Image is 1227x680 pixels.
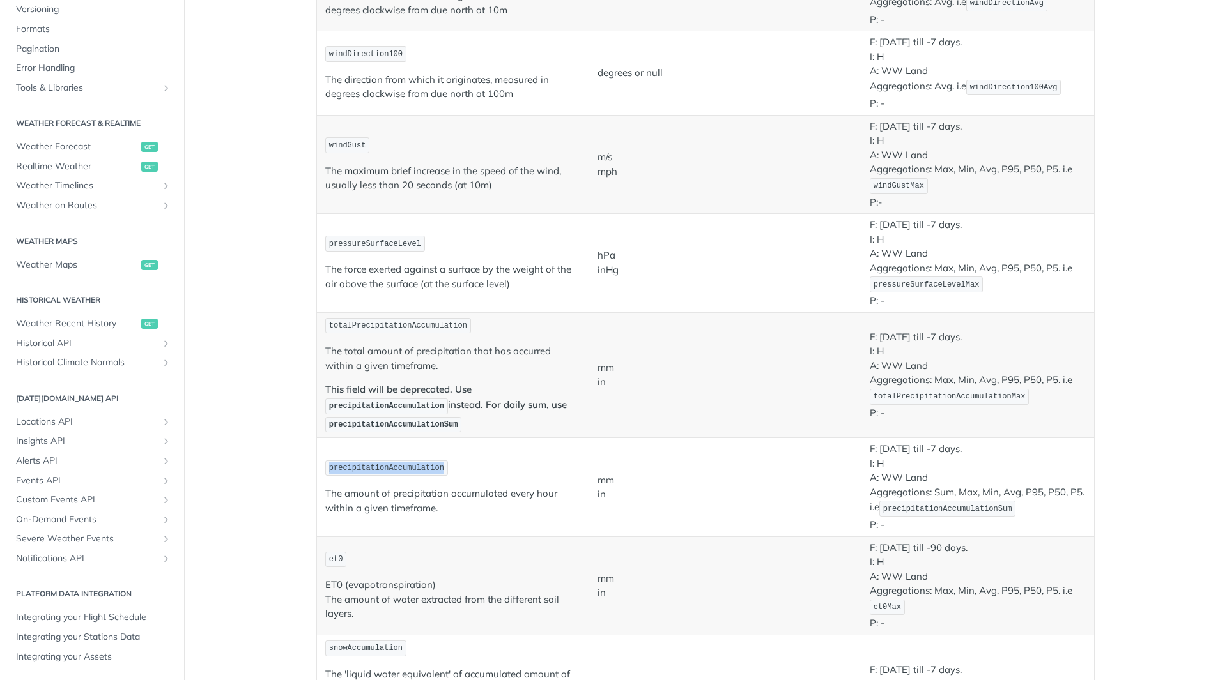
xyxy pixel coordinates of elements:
span: windGustMax [874,181,924,190]
p: F: [DATE] till -7 days. I: H A: WW Land Aggregations: Sum, Max, Min, Avg, P95, P50, P5. i.e P: - [870,442,1086,532]
a: Weather Forecastget [10,137,174,156]
p: The maximum brief increase in the speed of the wind, usually less than 20 seconds (at 10m) [325,164,580,193]
a: Events APIShow subpages for Events API [10,471,174,490]
button: Show subpages for Tools & Libraries [161,83,171,93]
button: Show subpages for Locations API [161,417,171,427]
button: Show subpages for Severe Weather Events [161,534,171,544]
p: mm in [598,571,853,600]
a: Integrating your Assets [10,647,174,667]
span: precipitationAccumulation [329,464,444,472]
button: Show subpages for On-Demand Events [161,515,171,525]
span: Versioning [16,3,171,16]
a: Notifications APIShow subpages for Notifications API [10,549,174,568]
button: Show subpages for Alerts API [161,456,171,466]
p: The amount of precipitation accumulated every hour within a given timeframe. [325,487,580,515]
h2: Historical Weather [10,294,174,306]
button: Show subpages for Notifications API [161,554,171,564]
span: Pagination [16,43,171,56]
span: Severe Weather Events [16,533,158,545]
span: Locations API [16,416,158,428]
span: Historical API [16,337,158,350]
button: Show subpages for Custom Events API [161,495,171,505]
a: On-Demand EventsShow subpages for On-Demand Events [10,510,174,529]
p: hPa inHg [598,248,853,277]
span: Weather Forecast [16,140,138,153]
a: Severe Weather EventsShow subpages for Severe Weather Events [10,529,174,548]
p: The direction from which it originates, measured in degrees clockwise from due north at 100m [325,73,580,102]
span: windDirection100 [329,50,403,59]
span: Integrating your Stations Data [16,631,171,644]
a: Integrating your Stations Data [10,628,174,647]
button: Show subpages for Weather Timelines [161,181,171,191]
h2: Platform DATA integration [10,588,174,600]
span: Custom Events API [16,494,158,506]
a: Weather on RoutesShow subpages for Weather on Routes [10,196,174,215]
a: Tools & LibrariesShow subpages for Tools & Libraries [10,79,174,98]
p: F: [DATE] till -7 days. I: H A: WW Land Aggregations: Max, Min, Avg, P95, P50, P5. i.e P: - [870,218,1086,308]
span: snowAccumulation [329,644,403,653]
span: Weather Maps [16,259,138,271]
p: mm in [598,361,853,389]
span: On-Demand Events [16,513,158,526]
span: Tools & Libraries [16,82,158,94]
h2: [DATE][DOMAIN_NAME] API [10,393,174,404]
span: Formats [16,23,171,36]
span: get [141,319,158,329]
span: et0Max [874,603,901,612]
span: precipitationAccumulationSum [329,420,458,429]
h2: Weather Maps [10,236,174,247]
span: totalPrecipitationAccumulationMax [874,392,1026,401]
p: mm in [598,473,853,502]
span: windGust [329,141,366,150]
a: Integrating your Flight Schedule [10,608,174,627]
span: Integrating your Flight Schedule [16,611,171,624]
button: Show subpages for Events API [161,476,171,486]
span: totalPrecipitationAccumulation [329,321,467,330]
span: Weather Timelines [16,179,158,192]
a: Alerts APIShow subpages for Alerts API [10,451,174,471]
a: Weather Recent Historyget [10,314,174,333]
a: Pagination [10,40,174,59]
button: Show subpages for Weather on Routes [161,200,171,211]
span: Realtime Weather [16,160,138,173]
span: pressureSurfaceLevel [329,239,421,248]
a: Locations APIShow subpages for Locations API [10,412,174,432]
button: Show subpages for Historical Climate Normals [161,358,171,368]
span: Error Handling [16,62,171,75]
a: Weather Mapsget [10,255,174,275]
span: Integrating your Assets [16,651,171,663]
p: F: [DATE] till -7 days. I: H A: WW Land Aggregations: Avg. i.e P: - [870,35,1086,111]
span: Historical Climate Normals [16,356,158,369]
span: Events API [16,474,158,487]
span: get [141,260,158,270]
a: Historical Climate NormalsShow subpages for Historical Climate Normals [10,353,174,372]
button: Show subpages for Insights API [161,436,171,446]
a: Insights APIShow subpages for Insights API [10,432,174,451]
strong: This field will be deprecated. Use instead. For daily sum, use [325,383,567,429]
span: Notifications API [16,552,158,565]
span: Insights API [16,435,158,448]
span: precipitationAccumulationSum [883,504,1012,513]
span: et0 [329,555,343,564]
span: Alerts API [16,455,158,467]
p: The force exerted against a surface by the weight of the air above the surface (at the surface le... [325,262,580,291]
h2: Weather Forecast & realtime [10,117,174,129]
p: m/s mph [598,150,853,179]
span: get [141,142,158,152]
p: F: [DATE] till -7 days. I: H A: WW Land Aggregations: Max, Min, Avg, P95, P50, P5. i.e P:- [870,119,1086,209]
p: F: [DATE] till -7 days. I: H A: WW Land Aggregations: Max, Min, Avg, P95, P50, P5. i.e P: - [870,330,1086,420]
span: Weather on Routes [16,199,158,212]
span: Weather Recent History [16,317,138,330]
a: Weather TimelinesShow subpages for Weather Timelines [10,176,174,195]
span: windDirection100Avg [970,83,1058,92]
a: Custom Events APIShow subpages for Custom Events API [10,490,174,510]
a: Historical APIShow subpages for Historical API [10,334,174,353]
p: ET0 (evapotranspiration) The amount of water extracted from the different soil layers. [325,578,580,621]
a: Realtime Weatherget [10,157,174,176]
p: The total amount of precipitation that has occurred within a given timeframe. [325,344,580,373]
p: F: [DATE] till -90 days. I: H A: WW Land Aggregations: Max, Min, Avg, P95, P50, P5. i.e P: - [870,541,1086,631]
span: precipitationAccumulation [329,402,444,411]
a: Error Handling [10,59,174,78]
p: degrees or null [598,66,853,80]
a: Formats [10,20,174,39]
